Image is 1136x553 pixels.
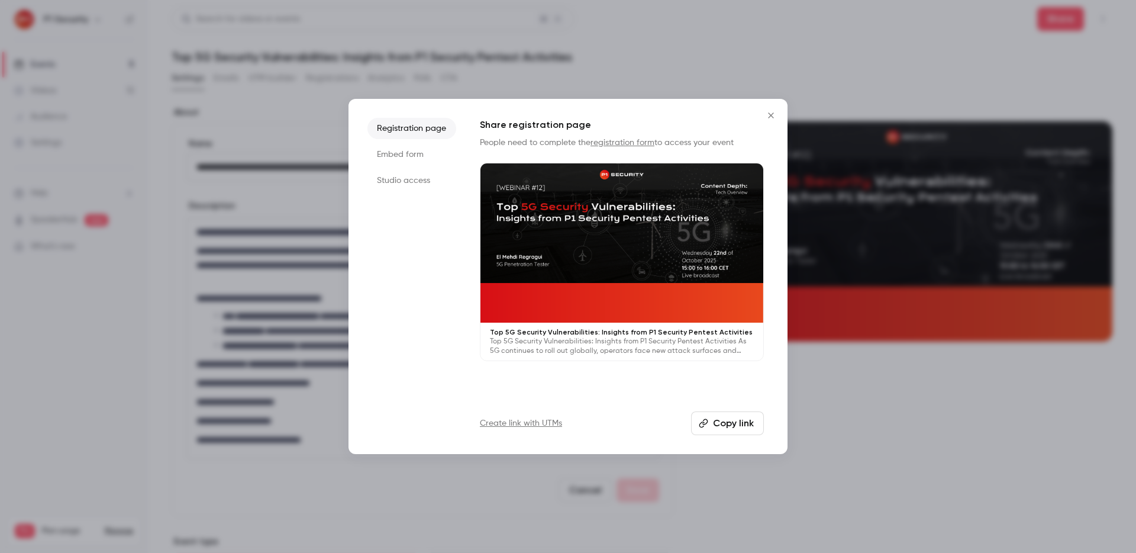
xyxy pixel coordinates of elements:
li: Studio access [367,170,456,191]
a: registration form [590,139,654,147]
li: Registration page [367,118,456,139]
li: Embed form [367,144,456,165]
a: Top 5G Security Vulnerabilities: Insights from P1 Security Pentest ActivitiesTop 5G Security Vuln... [480,163,764,361]
p: Top 5G Security Vulnerabilities: Insights from P1 Security Pentest Activities [490,327,754,337]
a: Create link with UTMs [480,417,562,429]
button: Close [759,104,783,127]
button: Copy link [691,411,764,435]
p: People need to complete the to access your event [480,137,764,149]
h1: Share registration page [480,118,764,132]
p: Top 5G Security Vulnerabilities: Insights from P1 Security Pentest Activities As 5G continues to ... [490,337,754,356]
